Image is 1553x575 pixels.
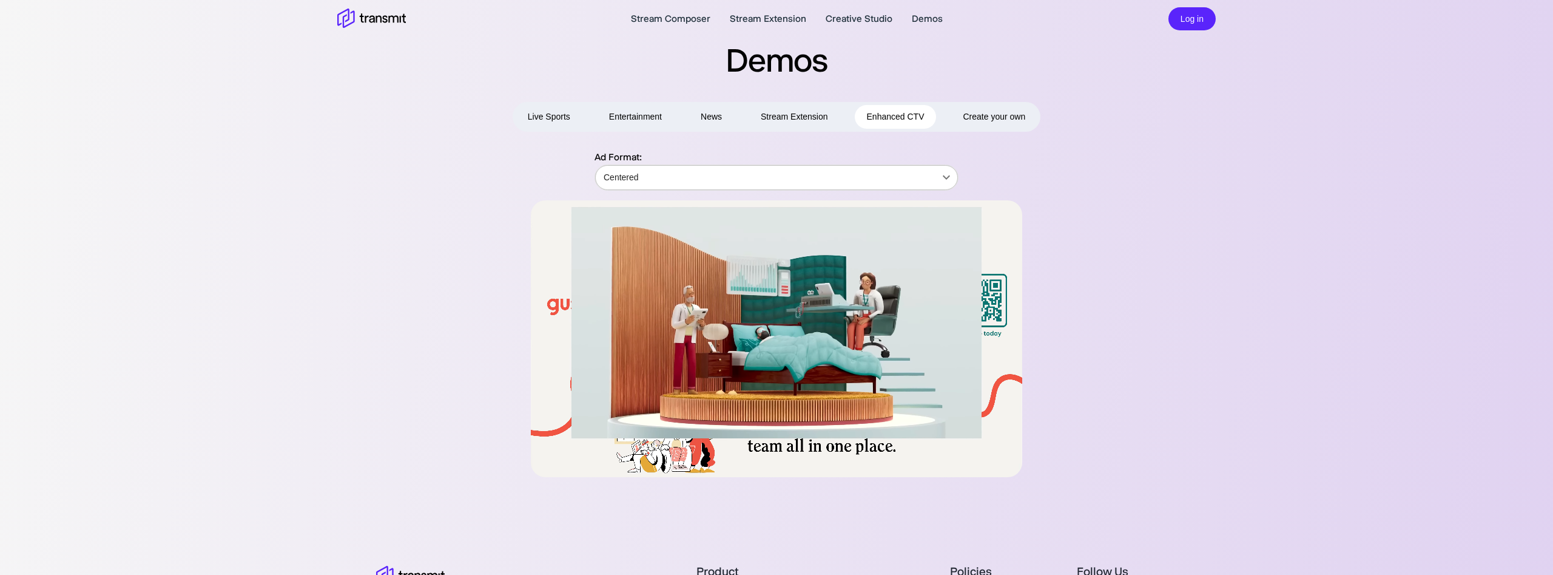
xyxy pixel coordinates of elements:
a: Demos [912,12,943,26]
a: Log in [1168,12,1216,24]
h2: Demos [311,39,1242,81]
button: Enhanced CTV [855,105,937,129]
button: Live Sports [516,105,582,129]
a: Stream Composer [631,12,710,26]
span: Create your own [963,109,1025,124]
button: Stream Extension [749,105,840,129]
button: Log in [1168,7,1216,31]
div: Centered [595,160,958,194]
a: Stream Extension [730,12,806,26]
a: Creative Studio [826,12,892,26]
p: Ad Format: [595,150,958,165]
button: Entertainment [597,105,674,129]
button: News [689,105,734,129]
button: Create your own [951,105,1037,129]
